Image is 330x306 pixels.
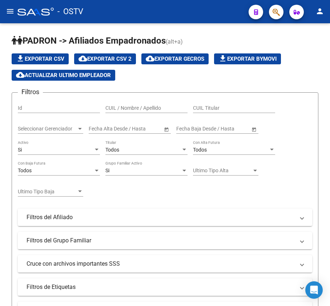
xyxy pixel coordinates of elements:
[166,38,183,45] span: (alt+a)
[18,126,77,132] span: Seleccionar Gerenciador
[18,255,312,273] mat-expansion-panel-header: Cruce con archivos importantes SSS
[18,278,312,296] mat-expansion-panel-header: Filtros de Etiquetas
[162,125,170,133] button: Open calendar
[18,232,312,249] mat-expansion-panel-header: Filtros del Grupo Familiar
[89,126,115,132] input: Fecha inicio
[105,147,119,153] span: Todos
[305,281,323,299] div: Open Intercom Messenger
[141,53,209,64] button: Exportar GECROS
[12,70,115,81] button: Actualizar ultimo Empleador
[74,53,136,64] button: Exportar CSV 2
[105,168,109,173] span: Si
[18,168,32,173] span: Todos
[193,168,252,174] span: Ultimo Tipo Alta
[16,71,25,79] mat-icon: cloud_download
[27,283,295,291] mat-panel-title: Filtros de Etiquetas
[218,56,277,62] span: Exportar Bymovi
[146,54,154,63] mat-icon: cloud_download
[193,147,207,153] span: Todos
[146,56,204,62] span: Exportar GECROS
[79,56,132,62] span: Exportar CSV 2
[18,87,43,97] h3: Filtros
[18,189,77,195] span: Ultimo Tipo Baja
[79,54,87,63] mat-icon: cloud_download
[27,213,295,221] mat-panel-title: Filtros del Afiliado
[121,126,157,132] input: Fecha fin
[12,53,69,64] button: Exportar CSV
[16,72,111,78] span: Actualizar ultimo Empleador
[315,7,324,16] mat-icon: person
[16,54,25,63] mat-icon: file_download
[27,260,295,268] mat-panel-title: Cruce con archivos importantes SSS
[12,36,166,46] span: PADRON -> Afiliados Empadronados
[214,53,281,64] button: Exportar Bymovi
[18,147,22,153] span: Si
[6,7,15,16] mat-icon: menu
[218,54,227,63] mat-icon: file_download
[16,56,64,62] span: Exportar CSV
[250,125,258,133] button: Open calendar
[176,126,203,132] input: Fecha inicio
[27,237,295,245] mat-panel-title: Filtros del Grupo Familiar
[18,209,312,226] mat-expansion-panel-header: Filtros del Afiliado
[209,126,245,132] input: Fecha fin
[57,4,83,20] span: - OSTV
